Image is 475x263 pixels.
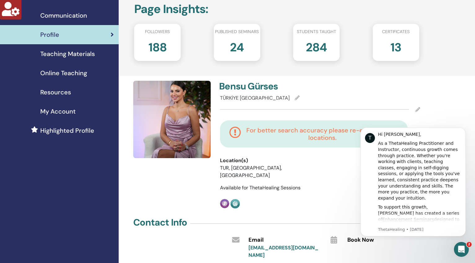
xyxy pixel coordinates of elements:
div: To support this growth, [PERSON_NAME] has created a series of designed to help you refine your kn... [27,82,110,149]
h2: 188 [148,37,167,55]
span: Location(s) [220,157,248,164]
span: Profile [40,30,59,39]
span: Available for ThetaHealing Sessions [220,184,301,191]
img: default.jpg [133,81,211,158]
span: Students taught [297,28,336,35]
h2: 24 [230,37,244,55]
span: 2 [467,242,472,247]
iframe: Intercom notifications message [351,122,475,240]
span: Followers [145,28,170,35]
h2: 284 [306,37,327,55]
span: Book Now [347,236,374,244]
h2: Page Insights : [134,2,419,16]
span: Certificates [382,28,410,35]
h2: 13 [390,37,401,55]
span: Communication [40,11,87,20]
iframe: Intercom live chat [454,242,469,257]
a: [EMAIL_ADDRESS][DOMAIN_NAME] [248,244,319,258]
p: Message from ThetaHealing, sent 1w ago [27,105,110,110]
h4: Contact Info [133,217,187,228]
span: Teaching Materials [40,49,95,58]
a: Enhancement Seminars [31,95,83,100]
li: TUR, [GEOGRAPHIC_DATA], [GEOGRAPHIC_DATA] [220,164,298,179]
span: Email [248,236,264,244]
span: My Account [40,107,76,116]
span: Published seminars [215,28,259,35]
span: Online Teaching [40,68,87,78]
h4: Bensu Gürses [219,81,316,92]
span: TÜRKİYE [GEOGRAPHIC_DATA] [220,95,290,101]
h4: For better search accuracy please re-enter all your locations. [246,127,398,141]
span: Resources [40,88,71,97]
span: Highlighted Profile [40,126,94,135]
